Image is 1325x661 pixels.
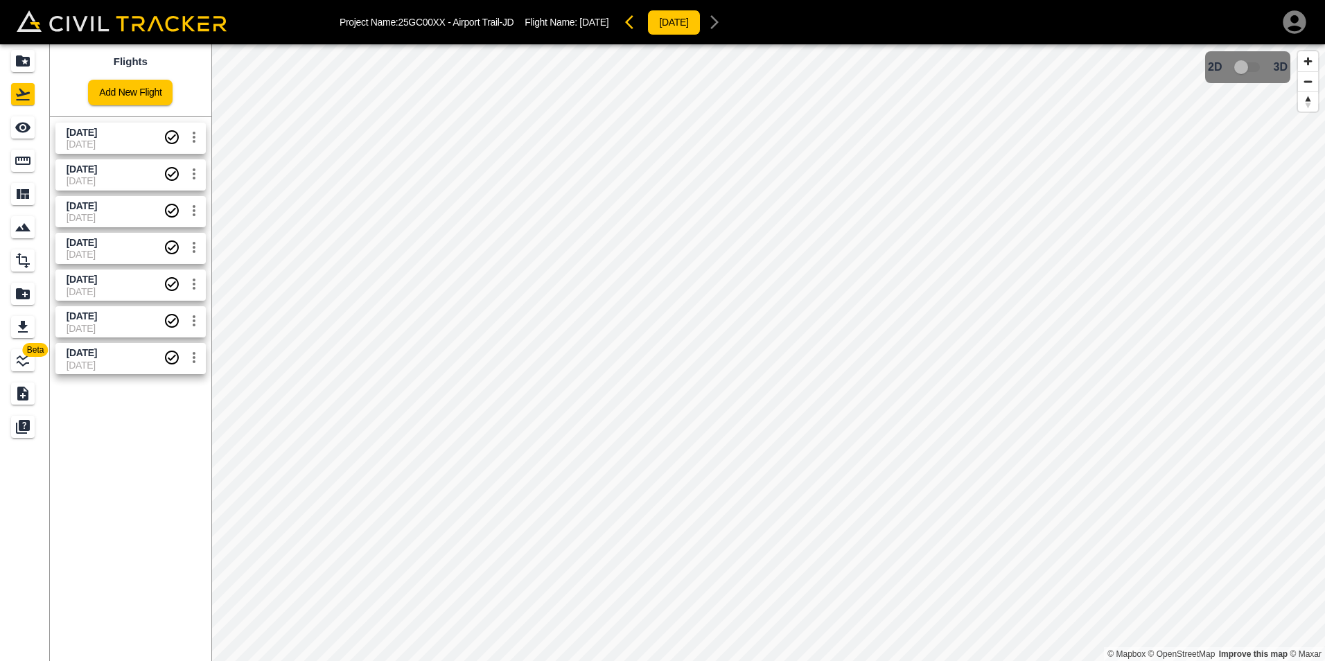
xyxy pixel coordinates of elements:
[1274,61,1288,73] span: 3D
[1298,91,1318,112] button: Reset bearing to north
[340,17,514,28] p: Project Name: 25GC00XX - Airport Trail-JD
[525,17,608,28] p: Flight Name:
[17,10,227,32] img: Civil Tracker
[211,44,1325,661] canvas: Map
[1208,61,1222,73] span: 2D
[647,10,700,35] button: [DATE]
[1148,649,1216,659] a: OpenStreetMap
[579,17,608,28] span: [DATE]
[1219,649,1288,659] a: Map feedback
[1298,71,1318,91] button: Zoom out
[1290,649,1322,659] a: Maxar
[1107,649,1146,659] a: Mapbox
[1228,54,1268,80] span: 3D model not uploaded yet
[1298,51,1318,71] button: Zoom in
